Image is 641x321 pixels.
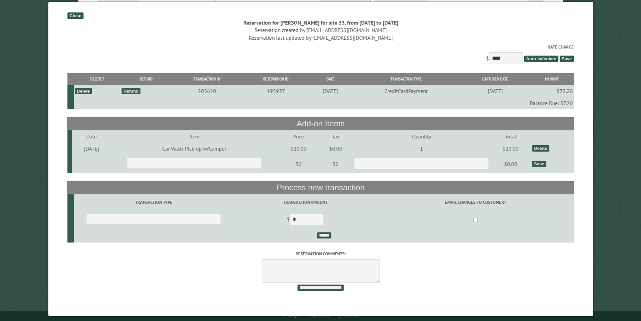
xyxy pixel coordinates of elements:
th: Reservation ID [242,73,310,85]
div: Reservation for [PERSON_NAME] for site 33, from [DATE] to [DATE] [67,19,574,26]
div: : $ [67,44,574,66]
td: $20.00 [278,142,319,155]
td: 195937 [242,85,310,97]
label: Transaction Type [75,199,232,205]
div: Reservation last updated by [EMAIL_ADDRESS][DOMAIN_NAME] [67,34,574,41]
small: © Campground Commander LLC. All rights reserved. [283,314,359,318]
td: Quantity [353,130,490,142]
span: Auto-calculate [524,56,558,62]
label: Reservation comments: [67,251,574,257]
td: Price [278,130,319,142]
th: Transaction ID [172,73,242,85]
td: [DATE] [72,142,110,155]
span: Save [560,56,574,62]
td: Item [110,130,278,142]
th: Transaction Type [351,73,461,85]
td: $0.00 [490,155,531,173]
th: Process new transaction [67,181,574,194]
td: Tax [319,130,353,142]
td: [DATE] [310,85,351,97]
td: CreditCardPayment [351,85,461,97]
div: Save [532,161,546,167]
div: Refund [121,88,141,94]
td: [DATE] [461,85,530,97]
td: Balance Due: $7.20 [74,97,574,109]
td: 1 [353,142,490,155]
div: Reservation created by [EMAIL_ADDRESS][DOMAIN_NAME] [67,26,574,34]
th: Amount [529,73,574,85]
td: Date [72,130,110,142]
td: $20.00 [490,142,531,155]
td: Total [490,130,531,142]
th: Date [310,73,351,85]
div: Delete [532,145,549,152]
label: Transaction Amount [234,199,376,205]
th: Captured Date [461,73,530,85]
label: Rate Charge [67,44,574,50]
td: 205620 [172,85,242,97]
td: $ [233,211,377,229]
td: $0.00 [319,142,353,155]
div: Delete [75,88,92,94]
th: Delete? [74,73,120,85]
th: Add-on Items [67,117,574,130]
td: $0 [278,155,319,173]
td: $72.20 [529,85,574,97]
div: Close [67,12,83,19]
td: Car Wash-Pick-up w/Camper [110,142,278,155]
th: Refund [120,73,172,85]
label: Email changes to customer? [378,199,573,205]
td: $0 [319,155,353,173]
